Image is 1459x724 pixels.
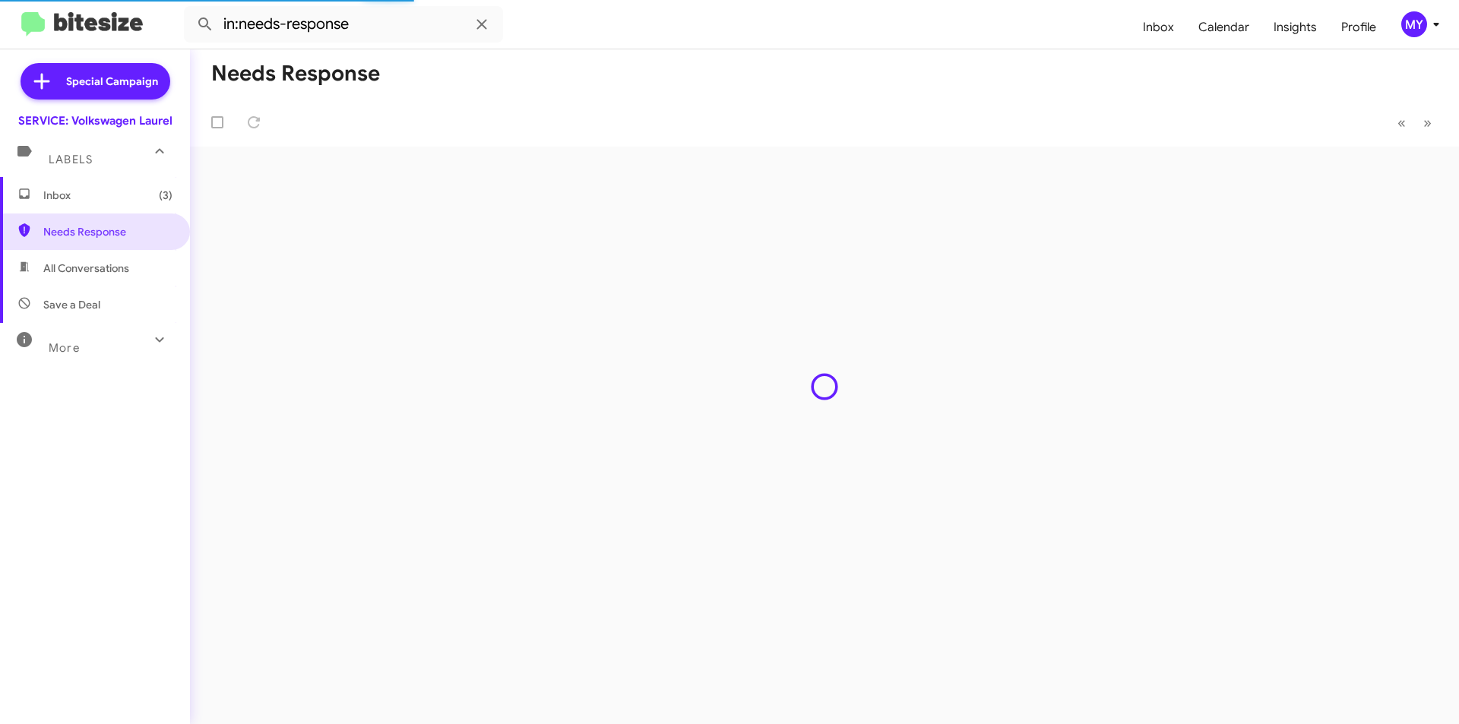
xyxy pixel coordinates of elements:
span: Save a Deal [43,297,100,312]
div: MY [1401,11,1427,37]
span: Inbox [43,188,172,203]
h1: Needs Response [211,62,380,86]
span: More [49,341,80,355]
a: Calendar [1186,5,1261,49]
span: Needs Response [43,224,172,239]
button: Next [1414,107,1441,138]
nav: Page navigation example [1389,107,1441,138]
input: Search [184,6,503,43]
span: (3) [159,188,172,203]
button: Previous [1388,107,1415,138]
span: » [1423,113,1432,132]
span: « [1397,113,1406,132]
a: Insights [1261,5,1329,49]
a: Special Campaign [21,63,170,100]
span: Special Campaign [66,74,158,89]
a: Profile [1329,5,1388,49]
span: Labels [49,153,93,166]
div: SERVICE: Volkswagen Laurel [18,113,172,128]
span: All Conversations [43,261,129,276]
button: MY [1388,11,1442,37]
a: Inbox [1131,5,1186,49]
